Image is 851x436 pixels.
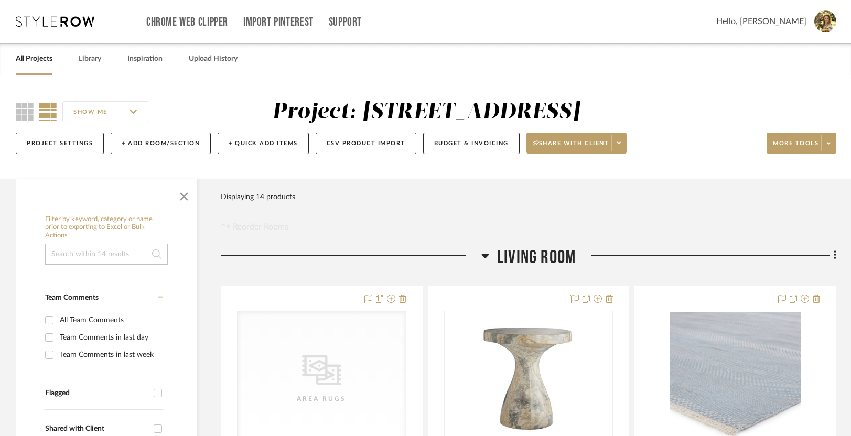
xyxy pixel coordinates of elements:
[174,184,195,205] button: Close
[127,52,163,66] a: Inspiration
[218,133,309,154] button: + Quick Add Items
[269,394,374,404] div: Area Rugs
[60,312,160,329] div: All Team Comments
[16,52,52,66] a: All Projects
[45,294,99,301] span: Team Comments
[60,329,160,346] div: Team Comments in last day
[221,187,295,208] div: Displaying 14 products
[773,139,818,155] span: More tools
[221,221,288,233] button: Reorder Rooms
[423,133,520,154] button: Budget & Invoicing
[767,133,836,154] button: More tools
[45,424,148,433] div: Shared with Client
[233,221,288,233] span: Reorder Rooms
[60,346,160,363] div: Team Comments in last week
[533,139,609,155] span: Share with client
[329,18,362,27] a: Support
[814,10,836,32] img: avatar
[146,18,228,27] a: Chrome Web Clipper
[111,133,211,154] button: + Add Room/Section
[243,18,314,27] a: Import Pinterest
[716,15,806,28] span: Hello, [PERSON_NAME]
[45,215,168,240] h6: Filter by keyword, category or name prior to exporting to Excel or Bulk Actions
[526,133,627,154] button: Share with client
[189,52,238,66] a: Upload History
[316,133,416,154] button: CSV Product Import
[16,133,104,154] button: Project Settings
[497,246,576,269] span: Living Room
[79,52,101,66] a: Library
[272,101,580,123] div: Project: [STREET_ADDRESS]
[45,389,148,398] div: Flagged
[45,244,168,265] input: Search within 14 results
